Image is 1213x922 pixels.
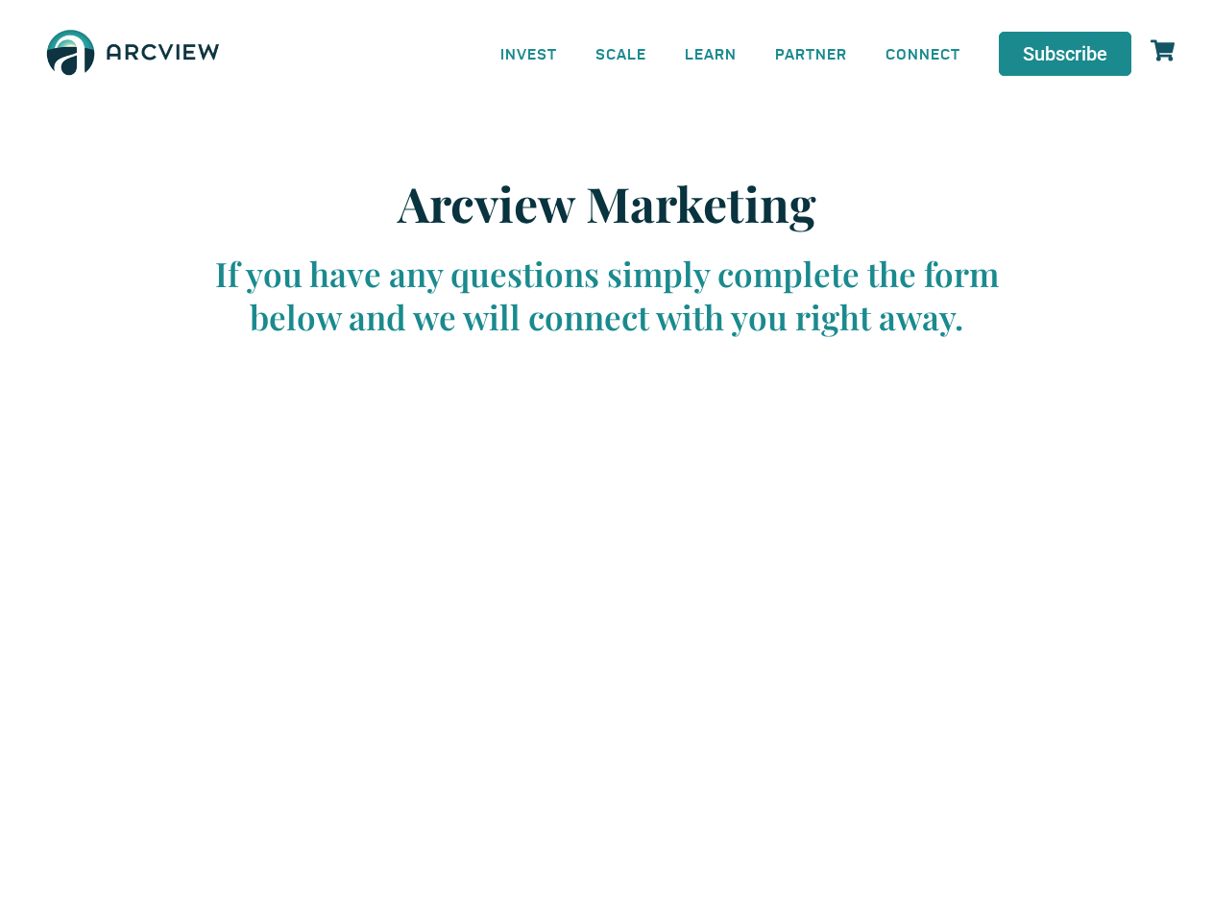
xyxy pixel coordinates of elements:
a: LEARN [666,32,756,75]
a: SCALE [576,32,666,75]
a: PARTNER [756,32,866,75]
a: Subscribe [999,32,1131,76]
span: Subscribe [1023,44,1107,63]
div: If you have any questions simply complete the form below and we will connect with you right away. [194,252,1020,339]
img: The Arcview Group [38,19,228,88]
a: CONNECT [866,32,980,75]
nav: Menu [481,32,980,75]
h2: Arcview Marketing [194,175,1020,232]
a: INVEST [481,32,576,75]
